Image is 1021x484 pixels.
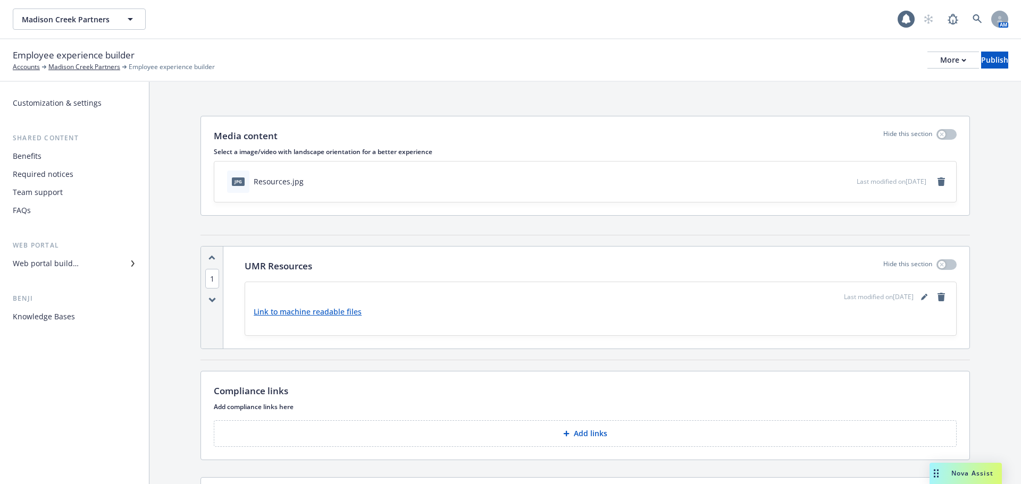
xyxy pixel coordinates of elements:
[918,291,931,303] a: editPencil
[13,184,63,201] div: Team support
[254,176,304,187] div: Resources.jpg
[951,469,993,478] span: Nova Assist
[13,95,102,112] div: Customization & settings
[254,307,362,317] a: Link to machine readable files
[883,129,932,143] p: Hide this section
[9,184,140,201] a: Team support
[981,52,1008,68] div: Publish
[13,255,79,272] div: Web portal builder
[935,291,948,303] a: remove
[13,308,75,325] div: Knowledge Bases
[967,9,988,30] a: Search
[13,166,73,183] div: Required notices
[48,62,120,72] a: Madison Creek Partners
[918,9,939,30] a: Start snowing
[981,52,1008,69] button: Publish
[214,420,957,447] button: Add links
[930,463,1002,484] button: Nova Assist
[245,259,312,273] p: UMR Resources
[9,308,140,325] a: Knowledge Bases
[129,62,215,72] span: Employee experience builder
[214,384,288,398] p: Compliance links
[22,14,114,25] span: Madison Creek Partners
[214,402,957,411] p: Add compliance links here
[205,269,219,288] span: 1
[9,148,140,165] a: Benefits
[232,177,245,185] span: jpg
[13,148,41,165] div: Benefits
[9,202,140,219] a: FAQs
[574,428,607,439] p: Add links
[13,62,40,72] a: Accounts
[9,240,140,251] div: Web portal
[13,9,146,30] button: Madison Creek Partners
[843,176,852,187] button: preview file
[9,293,140,304] div: Benji
[13,48,135,62] span: Employee experience builder
[205,273,219,284] button: 1
[826,176,834,187] button: download file
[857,177,926,186] span: Last modified on [DATE]
[9,255,140,272] a: Web portal builder
[214,129,278,143] p: Media content
[844,292,914,302] span: Last modified on [DATE]
[214,147,957,156] p: Select a image/video with landscape orientation for a better experience
[927,52,979,69] button: More
[930,463,943,484] div: Drag to move
[13,202,31,219] div: FAQs
[942,9,964,30] a: Report a Bug
[9,95,140,112] a: Customization & settings
[9,166,140,183] a: Required notices
[883,259,932,273] p: Hide this section
[9,133,140,143] div: Shared content
[935,175,948,188] a: remove
[940,52,966,68] div: More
